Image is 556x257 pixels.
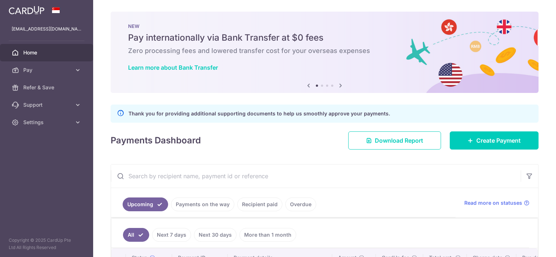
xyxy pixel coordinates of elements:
[111,134,201,147] h4: Payments Dashboard
[23,119,71,126] span: Settings
[476,136,521,145] span: Create Payment
[237,197,282,211] a: Recipient paid
[194,228,237,242] a: Next 30 days
[9,6,44,15] img: CardUp
[128,109,390,118] p: Thank you for providing additional supporting documents to help us smoothly approve your payments.
[239,228,296,242] a: More than 1 month
[285,197,316,211] a: Overdue
[123,228,149,242] a: All
[23,101,71,109] span: Support
[23,84,71,91] span: Refer & Save
[348,131,441,150] a: Download Report
[23,66,71,74] span: Pay
[171,197,234,211] a: Payments on the way
[111,164,521,188] input: Search by recipient name, payment id or reference
[12,25,82,33] p: [EMAIL_ADDRESS][DOMAIN_NAME]
[450,131,539,150] a: Create Payment
[111,12,539,93] img: Bank transfer banner
[123,197,168,211] a: Upcoming
[152,228,191,242] a: Next 7 days
[128,32,521,44] h5: Pay internationally via Bank Transfer at $0 fees
[128,23,521,29] p: NEW
[509,235,549,253] iframe: Opens a widget where you can find more information
[128,46,521,55] h6: Zero processing fees and lowered transfer cost for your overseas expenses
[464,199,522,207] span: Read more on statuses
[23,49,71,56] span: Home
[375,136,423,145] span: Download Report
[128,64,218,71] a: Learn more about Bank Transfer
[464,199,529,207] a: Read more on statuses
